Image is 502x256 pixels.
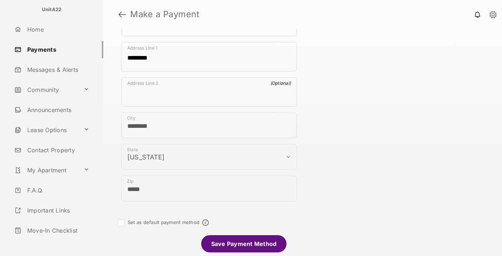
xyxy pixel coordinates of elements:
[11,222,103,239] a: Move-In Checklist
[11,141,103,159] a: Contact Property
[202,219,209,226] span: Default payment method info
[42,6,62,13] p: UnitA22
[11,41,103,58] a: Payments
[130,10,199,19] strong: Make a Payment
[11,21,103,38] a: Home
[11,61,103,78] a: Messages & Alerts
[121,77,297,107] div: payment_method_screening[postal_addresses][addressLine2]
[11,81,81,98] a: Community
[121,112,297,138] div: payment_method_screening[postal_addresses][locality]
[11,101,103,118] a: Announcements
[11,202,92,219] a: Important Links
[128,219,199,225] label: Set as default payment method
[11,121,81,139] a: Lease Options
[121,42,297,71] div: payment_method_screening[postal_addresses][addressLine1]
[201,235,287,252] li: Save Payment Method
[11,162,81,179] a: My Apartment
[121,176,297,201] div: payment_method_screening[postal_addresses][postalCode]
[11,182,103,199] a: F.A.Q.
[121,144,297,170] div: payment_method_screening[postal_addresses][administrativeArea]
